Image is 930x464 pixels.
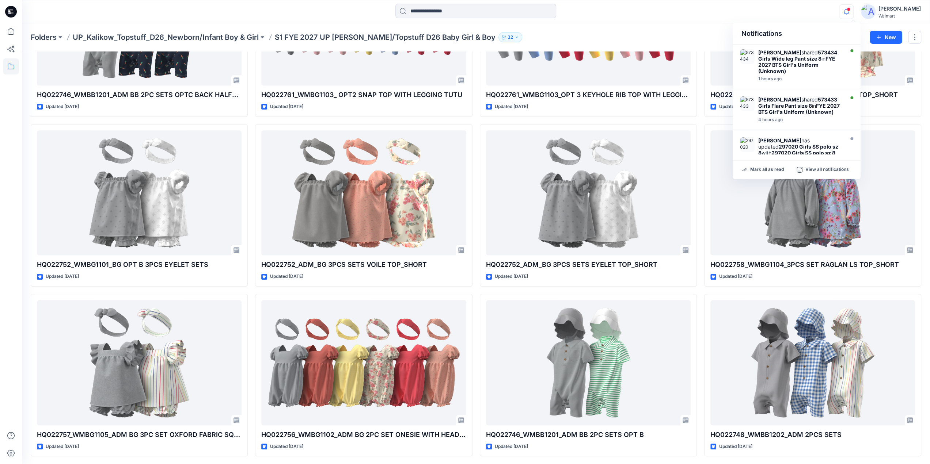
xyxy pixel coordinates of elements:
p: HQ022746_WMBB1201_ADM BB 2PC SETS OPTC BACK HALFMOON [37,90,242,100]
img: avatar [861,4,876,19]
div: Thursday, August 14, 2025 18:32 [758,76,842,81]
img: 297020 Girls SS polo sz 8 rev 8-13-25 [740,137,755,152]
strong: [PERSON_NAME] [758,49,801,55]
strong: [PERSON_NAME] [758,96,801,103]
p: HQ022746_WMBB1201_ADM BB 2PC SETS OPT B [486,430,691,440]
p: Updated [DATE] [270,103,303,111]
p: Updated [DATE] [495,443,528,450]
p: Updated [DATE] [719,103,752,111]
img: 573434 Girls Wide leg Pant size 8 [740,49,755,64]
a: HQ022757_WMBG1105_ADM BG 3PC SET OXFORD FABRIC SQUARE TOP_SHORT [37,300,242,425]
p: HQ022761_WMBG1103_ OPT2 SNAP TOP WITH LEGGING TUTU [261,90,466,100]
div: shared in [758,49,842,74]
p: Updated [DATE] [270,273,303,280]
a: HQ022748_WMBB1202_ADM 2PCS SETS [710,300,915,425]
div: Walmart [878,13,921,19]
p: HQ022758_WMBG1104_3PCS SET RAGLAN LS TOP_SHORT [710,260,915,270]
a: HQ022752_ADM_BG 3PCS SETS EYELET TOP_SHORT [486,130,691,256]
div: Thursday, August 14, 2025 16:07 [758,117,842,122]
div: Notifications [733,23,861,45]
p: Updated [DATE] [46,103,79,111]
p: Updated [DATE] [719,443,752,450]
img: 573433 Girls Flare Pant size 8 [740,96,755,111]
p: Updated [DATE] [46,273,79,280]
p: Updated [DATE] [495,273,528,280]
p: Updated [DATE] [270,443,303,450]
a: UP_Kalikow_Topstuff_D26_Newborn/Infant Boy & Girl [73,32,259,42]
strong: 573434 Girls Wide leg Pant size 8 [758,49,837,62]
p: HQ022757_WMBG1105_ADM BG 3PC SET OXFORD FABRIC SQUARE TOP_SHORT [37,430,242,440]
a: HQ022758_WMBG1104_3PCS SET RAGLAN LS TOP_SHORT [710,130,915,256]
p: HQ022752_ADM_BG OPT B 3PCS SETS VOILE TOP_SHORT [710,90,915,100]
strong: 297020 Girls SS polo sz 8 [758,143,838,156]
div: shared in [758,96,842,115]
p: HQ022756_WMBG1102_ADM BG 2PC SET ONESIE WITH HEADBAND [261,430,466,440]
a: Folders [31,32,57,42]
strong: FYE 2027 BTS Girl's Uniform (Unknown) [758,55,835,74]
p: 32 [508,33,513,41]
p: HQ022752_ADM_BG 3PCS SETS VOILE TOP_SHORT [261,260,466,270]
p: Updated [DATE] [719,273,752,280]
div: [PERSON_NAME] [878,4,921,13]
p: View all notifications [805,166,849,173]
button: New [870,31,902,44]
p: Updated [DATE] [495,103,528,111]
p: S1 FYE 2027 UP [PERSON_NAME]/Topstuff D26 Baby Girl & Boy [275,32,496,42]
a: HQ022756_WMBG1102_ADM BG 2PC SET ONESIE WITH HEADBAND [261,300,466,425]
strong: 573433 Girls Flare Pant size 8 [758,96,837,109]
div: has updated with [758,137,842,162]
p: Mark all as read [750,166,784,173]
p: HQ022752_WMBG1101_BG OPT B 3PCS EYELET SETS [37,260,242,270]
button: 32 [498,32,522,42]
a: HQ022746_WMBB1201_ADM BB 2PC SETS OPT B [486,300,691,425]
p: Updated [DATE] [46,443,79,450]
strong: 297020 Girls SS polo sz 8 rev [DATE] [758,150,835,162]
p: HQ022752_ADM_BG 3PCS SETS EYELET TOP_SHORT [486,260,691,270]
strong: [PERSON_NAME] [758,137,801,143]
a: HQ022752_ADM_BG 3PCS SETS VOILE TOP_SHORT [261,130,466,256]
p: HQ022761_WMBG1103_OPT 3 KEYHOLE RIB TOP WITH LEGGING TUTU [486,90,691,100]
a: HQ022752_WMBG1101_BG OPT B 3PCS EYELET SETS [37,130,242,256]
strong: FYE 2027 BTS Girl's Uniform (Unknown) [758,103,840,115]
p: HQ022748_WMBB1202_ADM 2PCS SETS [710,430,915,440]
